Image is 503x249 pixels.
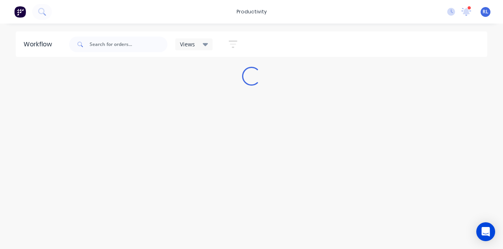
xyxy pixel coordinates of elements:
[14,6,26,18] img: Factory
[483,8,488,15] span: RL
[90,37,167,52] input: Search for orders...
[180,40,195,48] span: Views
[233,6,271,18] div: productivity
[476,222,495,241] div: Open Intercom Messenger
[24,40,56,49] div: Workflow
